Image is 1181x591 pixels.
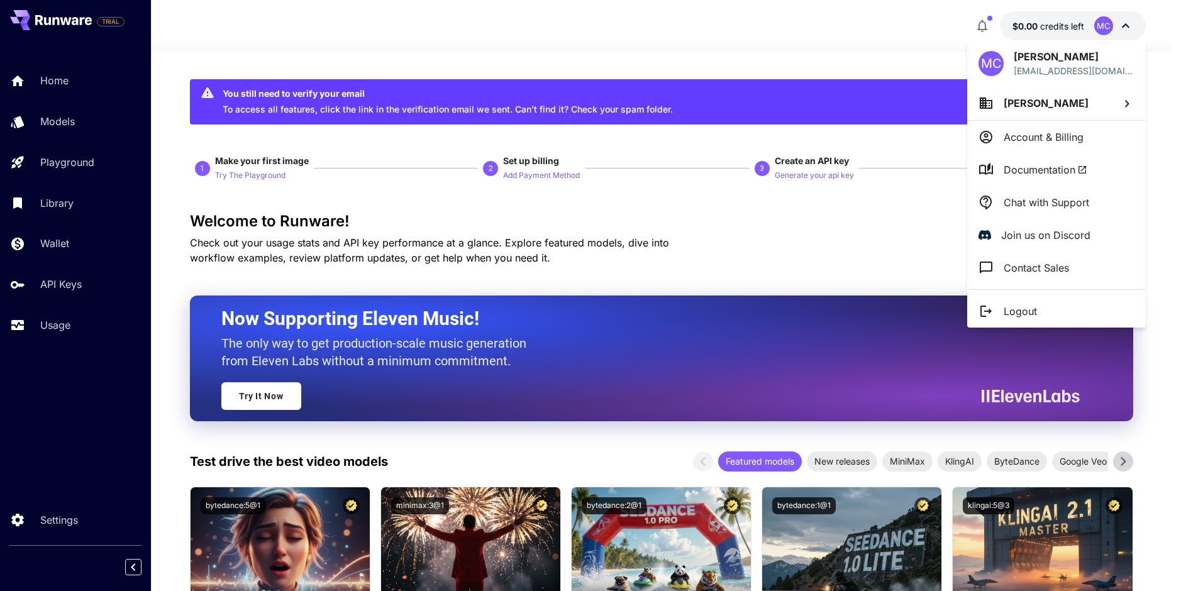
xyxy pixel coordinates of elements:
p: [EMAIL_ADDRESS][DOMAIN_NAME] [1014,64,1134,77]
p: Join us on Discord [1001,228,1090,243]
p: Chat with Support [1004,195,1089,210]
div: matheus.viegas001@gmail.com [1014,64,1134,77]
button: [PERSON_NAME] [967,86,1146,120]
p: [PERSON_NAME] [1014,49,1134,64]
span: [PERSON_NAME] [1004,97,1089,109]
p: Account & Billing [1004,130,1084,145]
p: Logout [1004,304,1037,319]
p: Contact Sales [1004,260,1069,275]
div: MC [979,51,1004,76]
span: Documentation [1004,162,1087,177]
